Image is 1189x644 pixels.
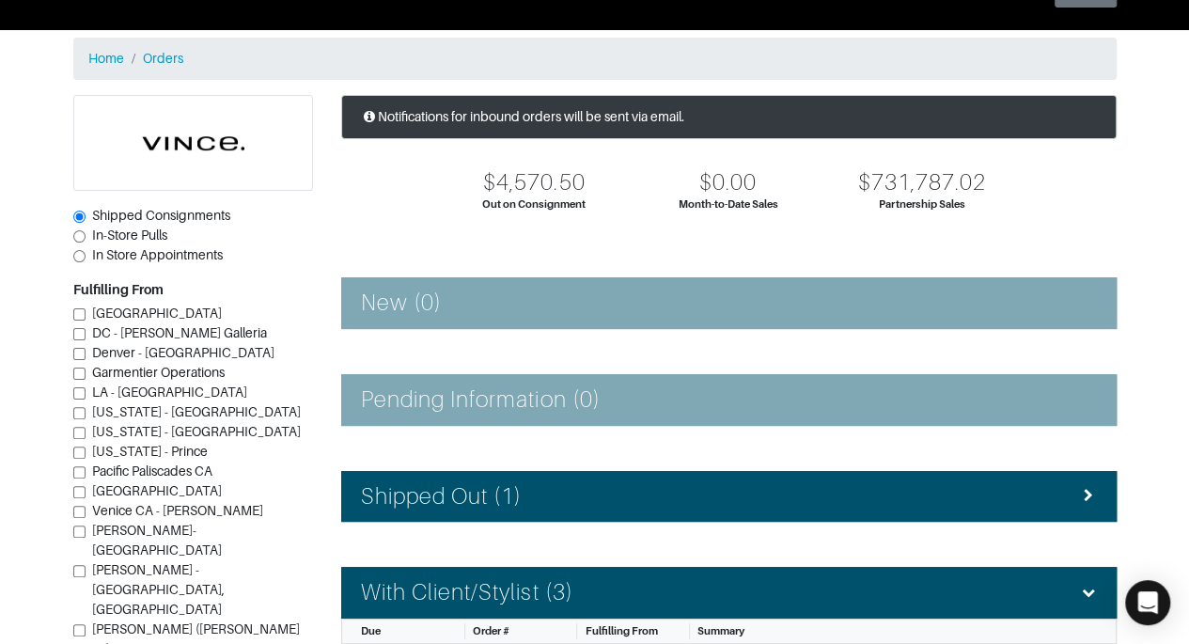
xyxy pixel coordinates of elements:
[73,328,86,340] input: DC - [PERSON_NAME] Galleria
[699,169,757,196] div: $0.00
[73,427,86,439] input: [US_STATE] - [GEOGRAPHIC_DATA]
[361,290,442,317] h4: New (0)
[679,196,778,212] div: Month-to-Date Sales
[73,387,86,400] input: LA - [GEOGRAPHIC_DATA]
[361,386,601,414] h4: Pending Information (0)
[73,447,86,459] input: [US_STATE] - Prince
[92,562,225,617] span: [PERSON_NAME] - [GEOGRAPHIC_DATA], [GEOGRAPHIC_DATA]
[73,368,86,380] input: Garmentier Operations
[361,483,523,510] h4: Shipped Out (1)
[73,624,86,636] input: [PERSON_NAME] ([PERSON_NAME] St.)
[73,486,86,498] input: [GEOGRAPHIC_DATA]
[92,325,267,340] span: DC - [PERSON_NAME] Galleria
[73,230,86,243] input: In-Store Pulls
[143,51,183,66] a: Orders
[92,306,222,321] span: [GEOGRAPHIC_DATA]
[73,407,86,419] input: [US_STATE] - [GEOGRAPHIC_DATA]
[697,625,744,636] span: Summary
[73,280,164,300] label: Fulfilling From
[73,38,1117,80] nav: breadcrumb
[73,211,86,223] input: Shipped Consignments
[73,526,86,538] input: [PERSON_NAME]-[GEOGRAPHIC_DATA]
[483,169,585,196] div: $4,570.50
[73,308,86,321] input: [GEOGRAPHIC_DATA]
[92,385,247,400] span: LA - [GEOGRAPHIC_DATA]
[92,404,301,419] span: [US_STATE] - [GEOGRAPHIC_DATA]
[92,345,274,360] span: Denver - [GEOGRAPHIC_DATA]
[361,579,573,606] h4: With Client/Stylist (3)
[73,250,86,262] input: In Store Appointments
[879,196,964,212] div: Partnership Sales
[92,503,263,518] span: Venice CA - [PERSON_NAME]
[73,348,86,360] input: Denver - [GEOGRAPHIC_DATA]
[92,463,212,479] span: Pacific Paliscades CA
[92,523,222,558] span: [PERSON_NAME]-[GEOGRAPHIC_DATA]
[92,444,208,459] span: [US_STATE] - Prince
[92,365,225,380] span: Garmentier Operations
[585,625,657,636] span: Fulfilling From
[74,96,312,190] img: cyAkLTq7csKWtL9WARqkkVaF.png
[88,51,124,66] a: Home
[341,95,1117,139] div: Notifications for inbound orders will be sent via email.
[73,466,86,479] input: Pacific Paliscades CA
[73,565,86,577] input: [PERSON_NAME] - [GEOGRAPHIC_DATA], [GEOGRAPHIC_DATA]
[92,424,301,439] span: [US_STATE] - [GEOGRAPHIC_DATA]
[361,625,381,636] span: Due
[73,506,86,518] input: Venice CA - [PERSON_NAME]
[482,196,586,212] div: Out on Consignment
[92,247,223,262] span: In Store Appointments
[92,483,222,498] span: [GEOGRAPHIC_DATA]
[857,169,986,196] div: $731,787.02
[92,208,230,223] span: Shipped Consignments
[1125,580,1170,625] div: Open Intercom Messenger
[92,228,167,243] span: In-Store Pulls
[473,625,509,636] span: Order #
